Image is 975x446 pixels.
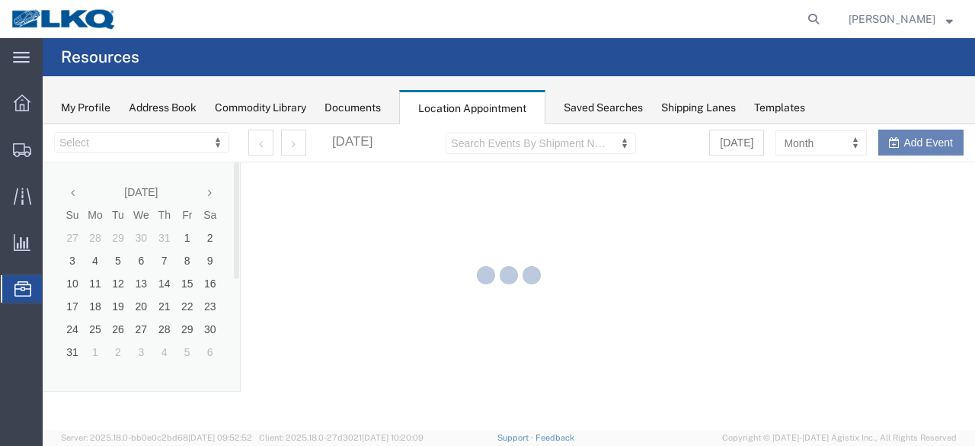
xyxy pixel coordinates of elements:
img: logo [11,8,117,30]
div: Documents [324,100,381,116]
div: My Profile [61,100,110,116]
div: Commodity Library [215,100,306,116]
a: Feedback [535,433,574,442]
span: Server: 2025.18.0-bb0e0c2bd68 [61,433,252,442]
span: [DATE] 09:52:52 [188,433,252,442]
h4: Resources [61,38,139,76]
div: Address Book [129,100,197,116]
span: [DATE] 10:20:09 [362,433,424,442]
div: Templates [754,100,805,116]
div: Shipping Lanes [661,100,736,116]
div: Saved Searches [564,100,643,116]
span: Copyright © [DATE]-[DATE] Agistix Inc., All Rights Reserved [722,432,957,444]
div: Location Appointment [399,90,545,125]
span: Sopha Sam [849,11,935,27]
a: Support [497,433,535,442]
button: [PERSON_NAME] [848,10,954,28]
span: Client: 2025.18.0-27d3021 [259,433,424,442]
